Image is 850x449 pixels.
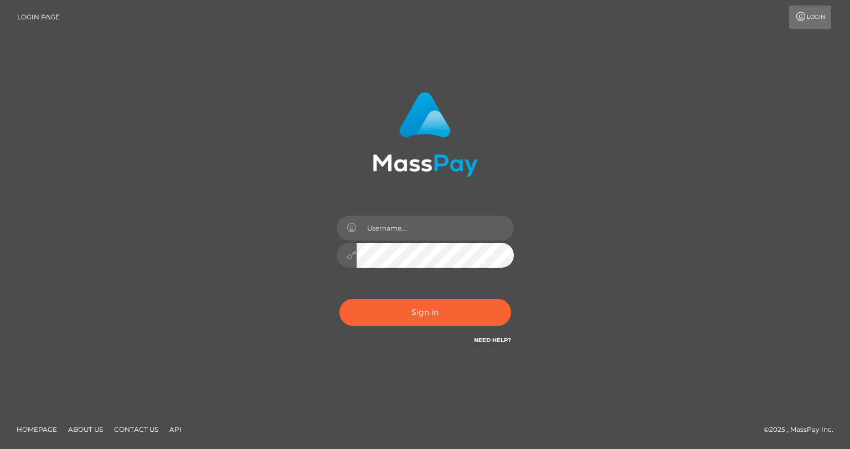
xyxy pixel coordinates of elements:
input: Username... [357,216,514,241]
a: Login [789,6,831,29]
a: Need Help? [474,336,511,344]
a: Login Page [17,6,60,29]
img: MassPay Login [373,92,478,177]
a: API [165,421,186,438]
button: Sign in [339,299,511,326]
a: About Us [64,421,107,438]
a: Homepage [12,421,61,438]
a: Contact Us [110,421,163,438]
div: © 2025 , MassPay Inc. [764,424,842,436]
